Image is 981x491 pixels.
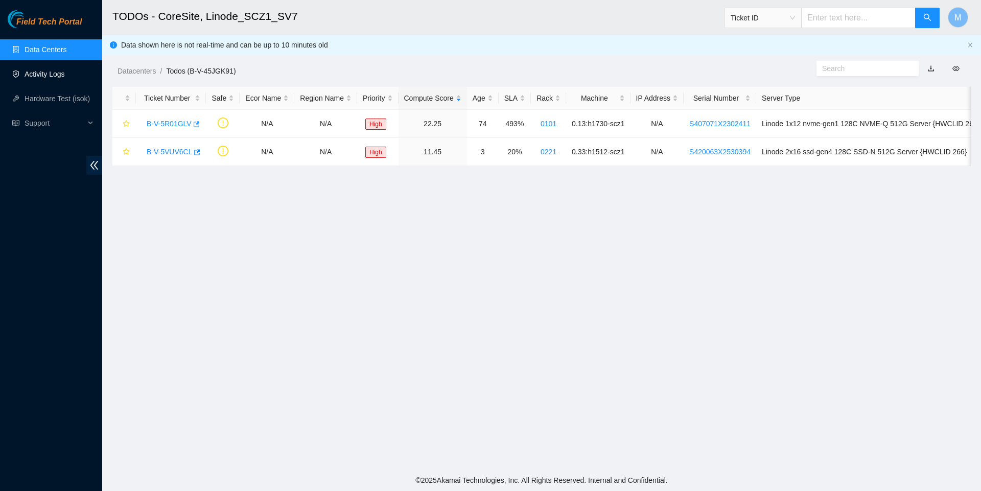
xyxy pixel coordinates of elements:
span: exclamation-circle [218,118,228,128]
input: Search [822,63,905,74]
span: Ticket ID [731,10,795,26]
a: Todos (B-V-45JGK91) [166,67,236,75]
td: 0.33:h1512-scz1 [566,138,630,166]
a: Data Centers [25,45,66,54]
td: N/A [630,110,684,138]
input: Enter text here... [801,8,916,28]
td: 74 [467,110,499,138]
a: Datacenters [118,67,156,75]
a: B-V-5R01GLV [147,120,192,128]
span: Support [25,113,85,133]
button: star [118,144,130,160]
a: B-V-5VUV6CL [147,148,192,156]
span: search [923,13,931,23]
span: star [123,148,130,156]
a: Akamai TechnologiesField Tech Portal [8,18,82,32]
a: 0101 [541,120,556,128]
td: 20% [499,138,531,166]
span: Field Tech Portal [16,17,82,27]
span: / [160,67,162,75]
button: download [920,60,942,77]
footer: © 2025 Akamai Technologies, Inc. All Rights Reserved. Internal and Confidential. [102,470,981,491]
span: double-left [86,156,102,175]
td: 0.13:h1730-scz1 [566,110,630,138]
span: exclamation-circle [218,146,228,156]
td: N/A [294,138,357,166]
td: 3 [467,138,499,166]
a: Activity Logs [25,70,65,78]
td: N/A [240,138,294,166]
a: Hardware Test (isok) [25,95,90,103]
span: High [365,147,386,158]
span: High [365,119,386,130]
a: download [927,64,935,73]
span: read [12,120,19,127]
button: star [118,115,130,132]
span: eye [952,65,960,72]
button: search [915,8,940,28]
button: M [948,7,968,28]
a: S407071X2302411 [689,120,751,128]
td: N/A [240,110,294,138]
span: star [123,120,130,128]
a: 0221 [541,148,556,156]
td: 493% [499,110,531,138]
img: Akamai Technologies [8,10,52,28]
td: N/A [294,110,357,138]
span: M [954,11,961,24]
a: S420063X2530394 [689,148,751,156]
button: close [967,42,973,49]
td: 22.25 [399,110,467,138]
td: 11.45 [399,138,467,166]
span: close [967,42,973,48]
td: N/A [630,138,684,166]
